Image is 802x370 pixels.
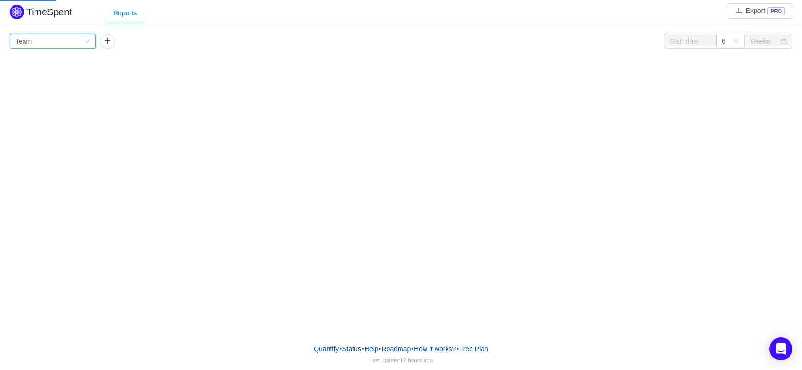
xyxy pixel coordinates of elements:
[15,34,32,48] div: Team
[381,342,412,356] a: Roadmap
[100,34,115,49] button: icon: plus
[400,357,433,363] span: 12 hours ago
[10,5,24,19] img: Quantify logo
[364,342,379,356] a: Help
[339,345,342,353] span: •
[26,7,72,17] h2: TimeSpent
[106,2,144,24] div: Reports
[369,357,433,363] span: Last update:
[379,345,381,353] span: •
[733,38,739,45] i: icon: down
[362,345,364,353] span: •
[342,342,362,356] a: Status
[313,342,339,356] a: Quantify
[664,34,717,49] input: Start date
[84,38,90,45] i: icon: down
[750,34,771,48] div: Weeks
[411,345,413,353] span: •
[728,3,792,19] button: icon: downloadExportPRO
[722,34,726,48] div: 6
[413,342,456,356] button: How it works?
[769,337,792,360] div: Open Intercom Messenger
[781,38,787,45] i: icon: calendar
[456,345,459,353] span: •
[459,342,489,356] button: Free Plan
